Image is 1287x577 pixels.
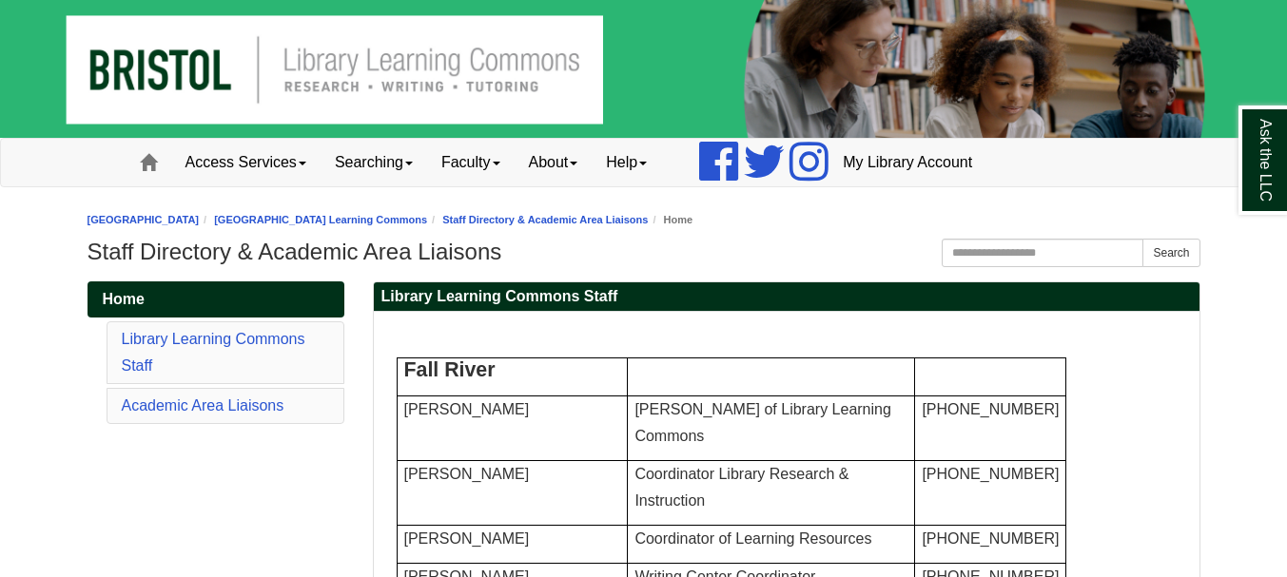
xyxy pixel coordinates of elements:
[171,139,321,186] a: Access Services
[88,214,200,225] a: [GEOGRAPHIC_DATA]
[404,358,496,381] span: Fall River
[634,401,890,444] span: [PERSON_NAME] of Library Learning Commons
[122,331,305,374] a: Library Learning Commons Staff
[404,466,530,482] span: [PERSON_NAME]
[634,466,848,509] span: Coordinator Library Research & Instruction
[648,211,692,229] li: Home
[103,291,145,307] span: Home
[634,530,871,547] span: Coordinator of Learning Resources
[374,282,1199,312] h2: Library Learning Commons Staff
[404,530,530,547] span: [PERSON_NAME]
[922,466,1059,482] span: [PHONE_NUMBER]
[922,401,1059,417] span: [PHONE_NUMBER]
[88,281,344,317] a: Home
[321,139,427,186] a: Searching
[515,139,593,186] a: About
[214,214,427,225] a: [GEOGRAPHIC_DATA] Learning Commons
[592,139,661,186] a: Help
[88,239,1200,265] h1: Staff Directory & Academic Area Liaisons
[1142,239,1199,267] button: Search
[829,139,986,186] a: My Library Account
[88,211,1200,229] nav: breadcrumb
[922,530,1059,547] span: [PHONE_NUMBER]
[88,281,344,428] div: Guide Pages
[122,397,284,414] a: Academic Area Liaisons
[404,401,530,417] font: [PERSON_NAME]
[442,214,648,225] a: Staff Directory & Academic Area Liaisons
[427,139,515,186] a: Faculty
